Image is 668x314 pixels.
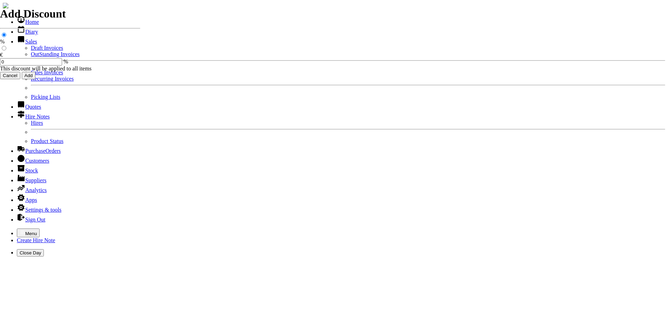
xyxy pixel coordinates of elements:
[17,217,45,223] a: Sign Out
[17,187,47,193] a: Analytics
[17,110,665,144] li: Hire Notes
[17,228,40,237] button: Menu
[17,207,61,213] a: Settings & tools
[17,104,41,110] a: Quotes
[17,197,37,203] a: Apps
[2,33,6,37] input: %
[17,35,665,100] li: Sales
[17,45,665,100] ul: Sales
[63,59,68,64] span: %
[17,168,38,173] a: Stock
[17,237,55,243] a: Create Hire Note
[17,249,44,257] button: Close Day
[22,72,36,79] input: Add
[17,164,665,174] li: Stock
[31,120,43,126] a: Hires
[17,148,61,154] a: PurchaseOrders
[31,94,60,100] a: Picking Lists
[17,177,46,183] a: Suppliers
[2,46,6,50] input: €
[17,120,665,144] ul: Hire Notes
[31,138,63,144] a: Product Status
[17,174,665,184] li: Suppliers
[17,114,50,120] a: Hire Notes
[17,158,49,164] a: Customers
